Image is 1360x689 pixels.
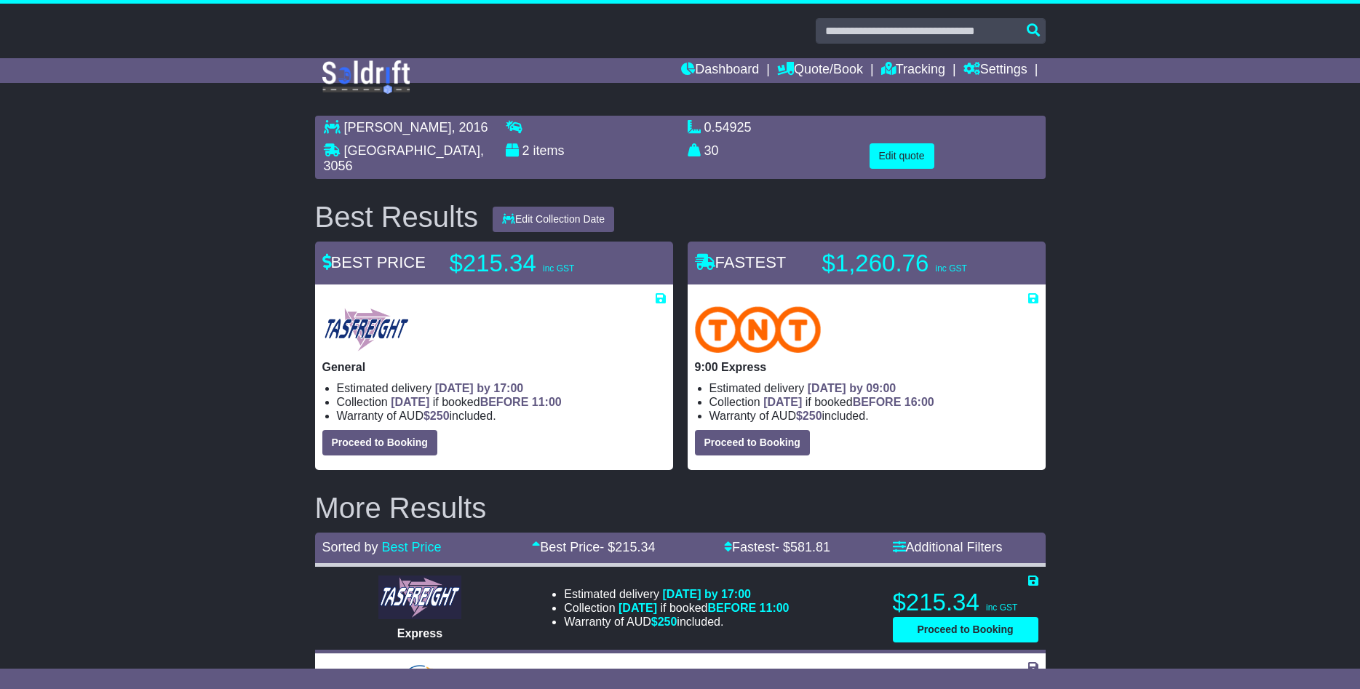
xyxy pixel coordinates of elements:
button: Proceed to Booking [322,430,437,455]
span: $ [651,616,677,628]
p: $1,260.76 [822,249,1004,278]
div: Best Results [308,201,486,233]
span: [GEOGRAPHIC_DATA] [344,143,480,158]
a: Dashboard [681,58,759,83]
span: - $ [775,540,830,554]
a: Best Price- $215.34 [532,540,655,554]
span: 581.81 [790,540,830,554]
button: Edit quote [870,143,934,169]
img: TNT Domestic: 9:00 Express [695,306,822,353]
span: [DATE] by 09:00 [808,382,896,394]
p: $215.34 [893,588,1038,617]
li: Collection [709,395,1038,409]
img: Tasfreight: Express [378,576,461,619]
li: Warranty of AUD included. [337,409,666,423]
span: items [533,143,565,158]
span: FASTEST [695,253,787,271]
li: Collection [337,395,666,409]
span: BEST PRICE [322,253,426,271]
span: BEFORE [707,602,756,614]
span: inc GST [935,263,966,274]
li: Estimated delivery [709,381,1038,395]
a: Fastest- $581.81 [724,540,830,554]
li: Warranty of AUD included. [564,615,789,629]
span: 16:00 [904,396,934,408]
button: Proceed to Booking [893,617,1038,642]
span: 250 [430,410,450,422]
button: Proceed to Booking [695,430,810,455]
span: inc GST [986,602,1017,613]
span: 2 [522,143,530,158]
span: 11:00 [532,396,562,408]
span: BEFORE [480,396,529,408]
span: [PERSON_NAME] [344,120,452,135]
span: [DATE] by 17:00 [435,382,524,394]
span: [DATE] [763,396,802,408]
li: Estimated delivery [564,587,789,601]
span: - $ [600,540,655,554]
span: 0.54925 [704,120,752,135]
span: Express [397,627,442,640]
span: Sorted by [322,540,378,554]
li: Collection [564,601,789,615]
a: Additional Filters [893,540,1003,554]
a: Quote/Book [777,58,863,83]
span: 215.34 [615,540,655,554]
p: $215.34 [450,249,632,278]
span: $ [423,410,450,422]
p: 9:00 Express [695,360,1038,374]
span: [DATE] [391,396,429,408]
span: 11:00 [760,602,790,614]
span: , 2016 [452,120,488,135]
span: if booked [619,602,789,614]
a: Best Price [382,540,442,554]
span: [DATE] [619,602,657,614]
p: General [322,360,666,374]
li: Estimated delivery [337,381,666,395]
span: , 3056 [324,143,484,174]
button: Edit Collection Date [493,207,614,232]
a: Settings [963,58,1027,83]
span: $ [796,410,822,422]
span: if booked [391,396,561,408]
span: 250 [803,410,822,422]
span: BEFORE [853,396,902,408]
li: Warranty of AUD included. [709,409,1038,423]
span: 30 [704,143,719,158]
img: Tasfreight: General [322,306,410,353]
h2: More Results [315,492,1046,524]
span: if booked [763,396,934,408]
span: [DATE] by 17:00 [662,588,751,600]
span: inc GST [543,263,574,274]
a: Tracking [881,58,945,83]
span: 250 [658,616,677,628]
